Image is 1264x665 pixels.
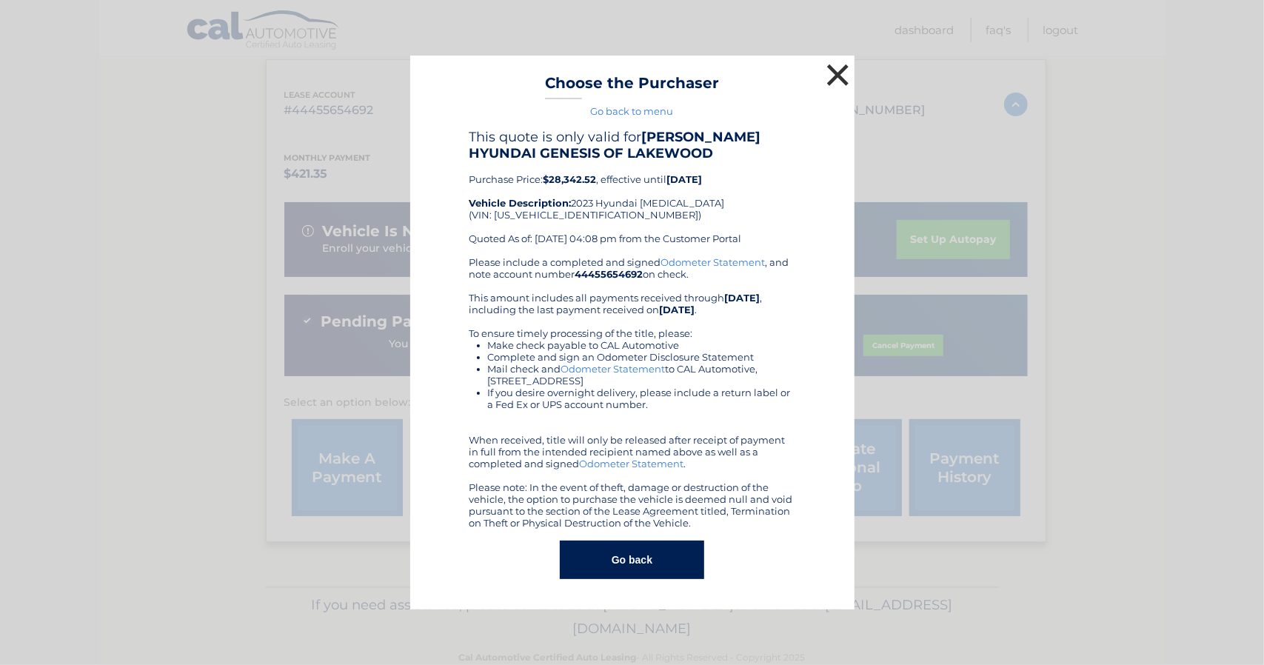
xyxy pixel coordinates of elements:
a: Odometer Statement [561,363,666,375]
h4: This quote is only valid for [469,129,795,161]
a: Odometer Statement [661,256,766,268]
h3: Choose the Purchaser [545,74,719,100]
button: × [823,60,853,90]
div: Please include a completed and signed , and note account number on check. This amount includes al... [469,256,795,529]
a: Go back to menu [591,105,674,117]
b: [PERSON_NAME] HYUNDAI GENESIS OF LAKEWOOD [469,129,761,161]
li: Mail check and to CAL Automotive, [STREET_ADDRESS] [488,363,795,387]
li: If you desire overnight delivery, please include a return label or a Fed Ex or UPS account number. [488,387,795,410]
button: Go back [560,541,704,579]
b: [DATE] [725,292,760,304]
b: 44455654692 [575,268,643,280]
b: $28,342.52 [544,173,597,185]
li: Complete and sign an Odometer Disclosure Statement [488,351,795,363]
li: Make check payable to CAL Automotive [488,339,795,351]
a: Odometer Statement [580,458,684,469]
b: [DATE] [667,173,703,185]
strong: Vehicle Description: [469,197,572,209]
b: [DATE] [660,304,695,315]
div: Purchase Price: , effective until 2023 Hyundai [MEDICAL_DATA] (VIN: [US_VEHICLE_IDENTIFICATION_NU... [469,129,795,256]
